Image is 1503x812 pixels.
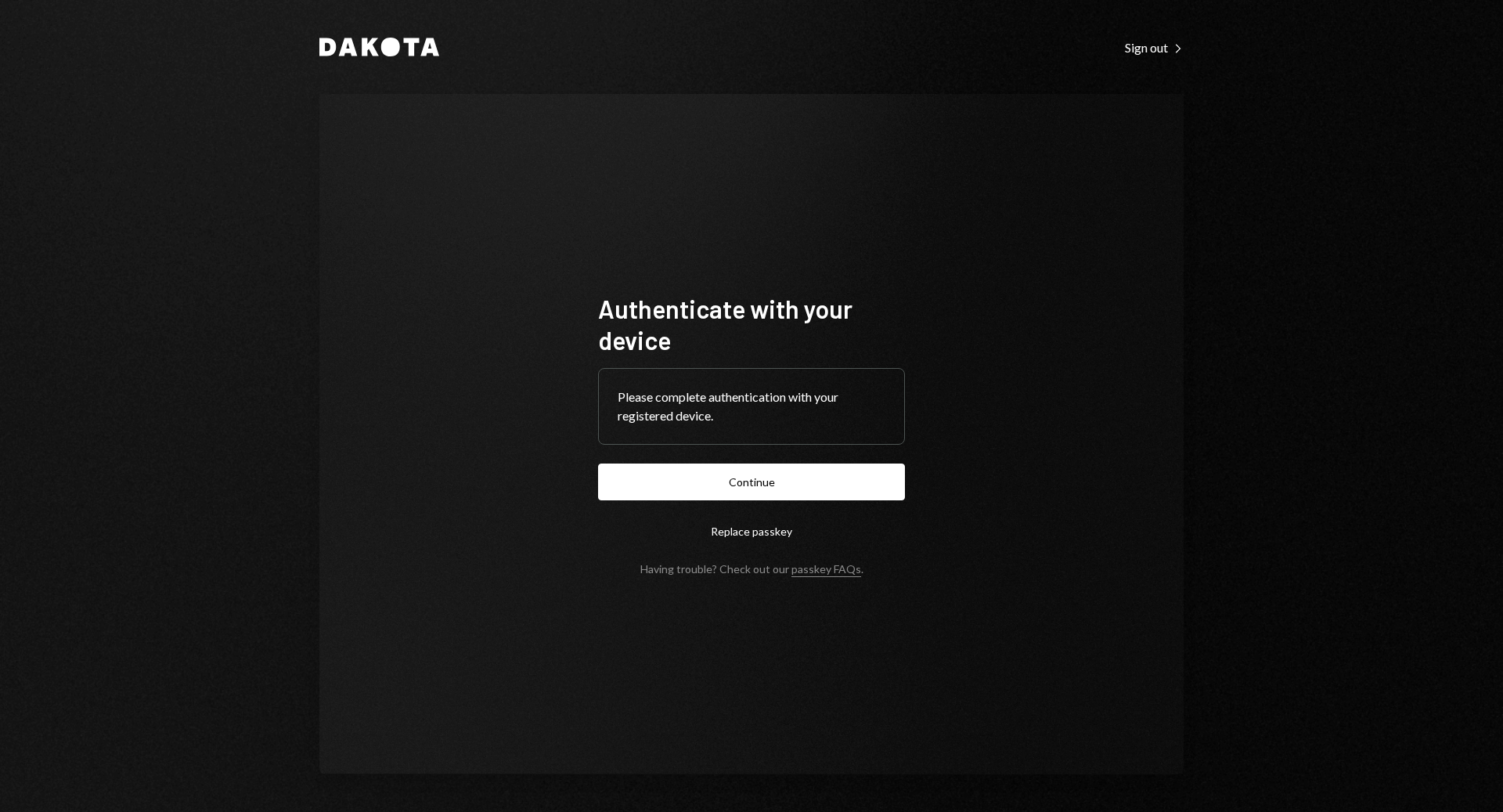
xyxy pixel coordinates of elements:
div: Sign out [1125,40,1184,56]
div: Please complete authentication with your registered device. [618,388,885,425]
div: Having trouble? Check out our . [640,562,863,576]
button: Replace passkey [598,513,905,550]
a: passkey FAQs [791,562,861,577]
h1: Authenticate with your device [598,293,905,355]
a: Sign out [1125,38,1184,56]
button: Continue [598,464,905,500]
